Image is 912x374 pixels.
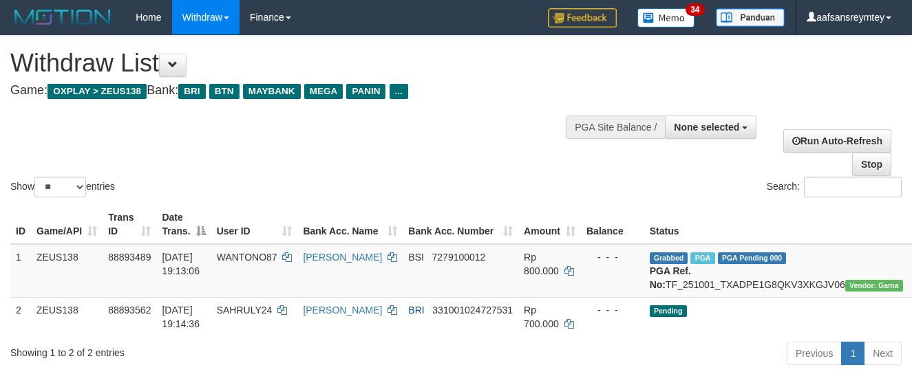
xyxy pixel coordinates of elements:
span: Copy 331001024727531 to clipboard [432,305,513,316]
span: MEGA [304,84,343,99]
th: Trans ID: activate to sort column ascending [103,205,156,244]
span: Rp 800.000 [524,252,559,276]
span: Marked by aafsolysreylen [690,252,714,264]
span: None selected [674,122,739,133]
span: PANIN [346,84,385,99]
a: Previous [787,342,842,365]
span: WANTONO87 [217,252,277,263]
img: Button%20Memo.svg [637,8,695,27]
td: ZEUS138 [31,297,103,336]
th: Amount: activate to sort column ascending [518,205,581,244]
h1: Withdraw List [10,49,594,77]
th: Game/API: activate to sort column ascending [31,205,103,244]
span: 88893489 [108,252,151,263]
td: 1 [10,244,31,298]
td: ZEUS138 [31,244,103,298]
th: User ID: activate to sort column ascending [211,205,298,244]
th: Balance [581,205,644,244]
div: Showing 1 to 2 of 2 entries [10,340,370,360]
span: Grabbed [650,252,688,264]
span: Pending [650,305,687,317]
th: Date Trans.: activate to sort column descending [156,205,211,244]
span: SAHRULY24 [217,305,273,316]
b: PGA Ref. No: [650,265,691,290]
div: PGA Site Balance / [566,115,665,139]
span: 34 [686,3,704,16]
a: Run Auto-Refresh [783,129,891,153]
span: MAYBANK [243,84,301,99]
a: Next [864,342,902,365]
div: - - - [586,250,639,264]
span: BRI [178,84,205,99]
a: 1 [841,342,865,365]
th: Bank Acc. Name: activate to sort column ascending [297,205,403,244]
a: [PERSON_NAME] [303,305,382,316]
span: PGA Pending [718,252,787,264]
select: Showentries [34,177,86,197]
th: Bank Acc. Number: activate to sort column ascending [403,205,518,244]
span: BTN [209,84,240,99]
input: Search: [804,177,902,197]
a: Stop [852,153,891,176]
span: Vendor URL: https://trx31.1velocity.biz [845,280,903,291]
a: [PERSON_NAME] [303,252,382,263]
span: [DATE] 19:14:36 [162,305,200,329]
span: Rp 700.000 [524,305,559,329]
button: None selected [665,115,756,139]
span: Copy 7279100012 to clipboard [432,252,486,263]
td: 2 [10,297,31,336]
th: ID [10,205,31,244]
span: [DATE] 19:13:06 [162,252,200,276]
span: BRI [408,305,424,316]
div: - - - [586,303,639,317]
img: MOTION_logo.png [10,7,115,27]
label: Show entries [10,177,115,197]
span: BSI [408,252,424,263]
img: panduan.png [716,8,785,27]
th: Status [644,205,909,244]
span: OXPLAY > ZEUS138 [47,84,147,99]
td: TF_251001_TXADPE1G8QKV3XKGJV06 [644,244,909,298]
label: Search: [767,177,902,197]
span: 88893562 [108,305,151,316]
h4: Game: Bank: [10,84,594,98]
img: Feedback.jpg [548,8,617,27]
span: ... [390,84,408,99]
